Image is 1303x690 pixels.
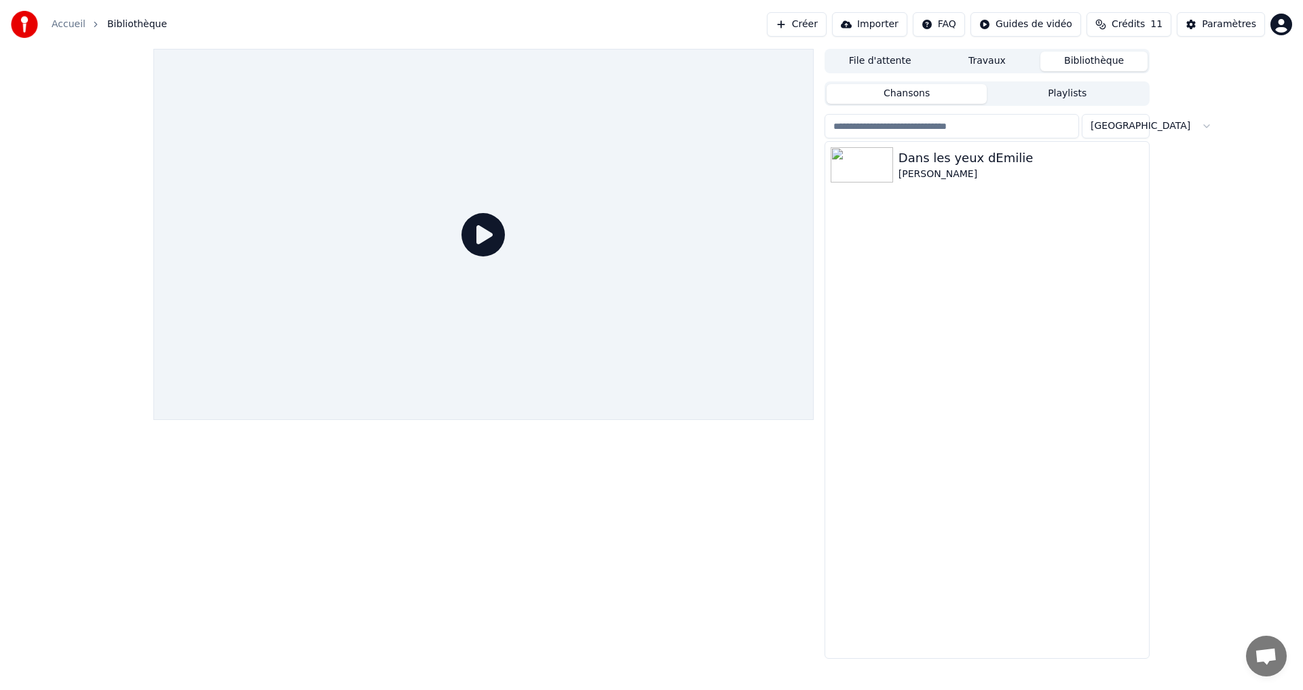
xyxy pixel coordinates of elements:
[899,168,1144,181] div: [PERSON_NAME]
[934,52,1041,71] button: Travaux
[1040,52,1148,71] button: Bibliothèque
[1112,18,1145,31] span: Crédits
[1091,119,1190,133] span: [GEOGRAPHIC_DATA]
[970,12,1081,37] button: Guides de vidéo
[827,52,934,71] button: File d'attente
[52,18,167,31] nav: breadcrumb
[913,12,965,37] button: FAQ
[767,12,827,37] button: Créer
[827,84,987,104] button: Chansons
[11,11,38,38] img: youka
[1246,636,1287,676] a: Ouvrir le chat
[107,18,167,31] span: Bibliothèque
[1202,18,1256,31] div: Paramètres
[1150,18,1163,31] span: 11
[52,18,86,31] a: Accueil
[1177,12,1265,37] button: Paramètres
[832,12,907,37] button: Importer
[899,149,1144,168] div: Dans les yeux dEmilie
[1087,12,1171,37] button: Crédits11
[987,84,1148,104] button: Playlists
